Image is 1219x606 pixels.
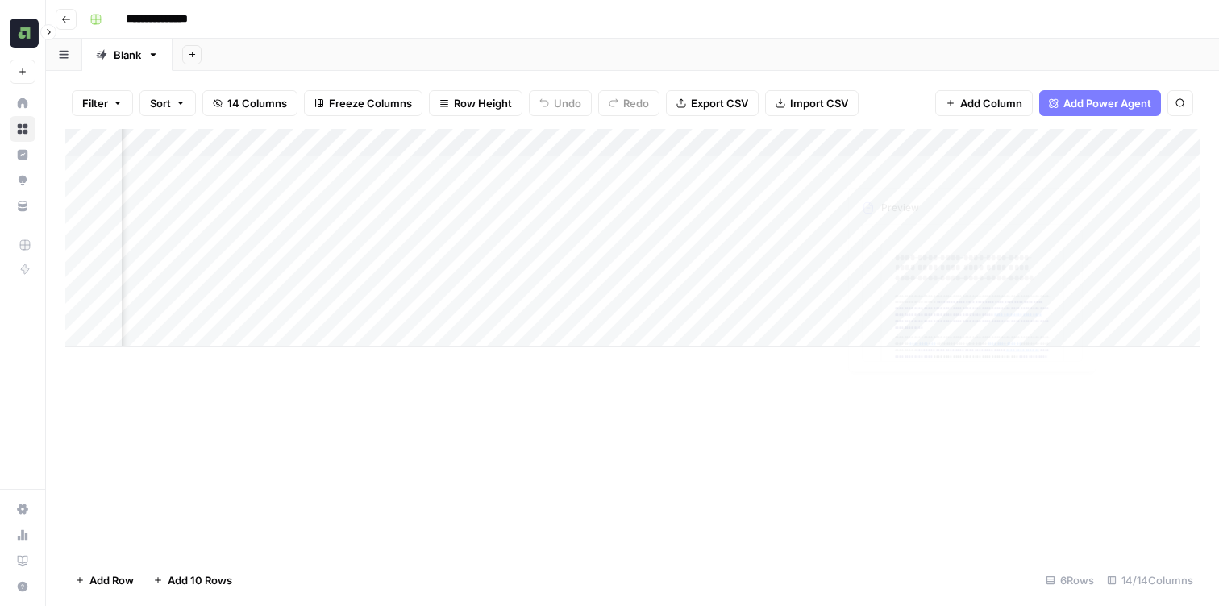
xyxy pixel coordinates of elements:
a: Your Data [10,193,35,219]
button: Workspace: Assembled [10,13,35,53]
a: Browse [10,116,35,142]
a: Settings [10,496,35,522]
button: Export CSV [666,90,759,116]
span: 14 Columns [227,95,287,111]
span: Import CSV [790,95,848,111]
button: Filter [72,90,133,116]
span: Export CSV [691,95,748,111]
img: Assembled Logo [10,19,39,48]
span: Filter [82,95,108,111]
button: Add Row [65,567,144,593]
button: Sort [139,90,196,116]
a: Usage [10,522,35,548]
button: Freeze Columns [304,90,422,116]
button: Add 10 Rows [144,567,242,593]
span: Add Column [960,95,1022,111]
a: Learning Hub [10,548,35,574]
span: Add 10 Rows [168,572,232,588]
div: Blank [114,47,141,63]
button: Import CSV [765,90,859,116]
button: Add Power Agent [1039,90,1161,116]
button: Row Height [429,90,522,116]
div: 14/14 Columns [1100,567,1200,593]
a: Blank [82,39,173,71]
span: Sort [150,95,171,111]
span: Redo [623,95,649,111]
a: Home [10,90,35,116]
span: Add Power Agent [1063,95,1151,111]
span: Add Row [89,572,134,588]
span: Row Height [454,95,512,111]
div: 6 Rows [1039,567,1100,593]
button: Help + Support [10,574,35,600]
a: Opportunities [10,168,35,193]
a: Insights [10,142,35,168]
button: Redo [598,90,659,116]
button: Undo [529,90,592,116]
span: Undo [554,95,581,111]
span: Freeze Columns [329,95,412,111]
button: Add Column [935,90,1033,116]
button: 14 Columns [202,90,297,116]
